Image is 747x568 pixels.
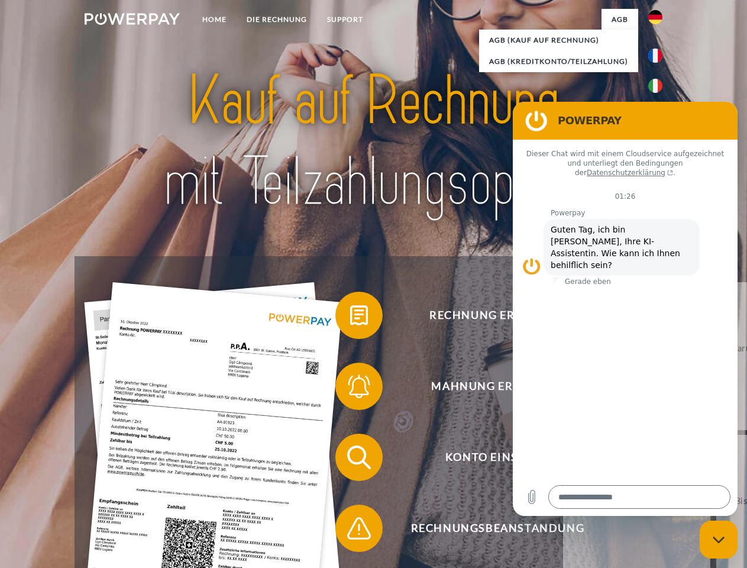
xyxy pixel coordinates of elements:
img: de [648,10,662,24]
a: SUPPORT [317,9,373,30]
img: logo-powerpay-white.svg [85,13,180,25]
img: qb_bill.svg [344,301,374,330]
a: DIE RECHNUNG [237,9,317,30]
button: Rechnungsbeanstandung [335,505,643,552]
iframe: Messaging-Fenster [513,102,738,516]
button: Konto einsehen [335,434,643,481]
span: Rechnung erhalten? [353,292,642,339]
iframe: Schaltfläche zum Öffnen des Messaging-Fensters; Konversation läuft [700,521,738,559]
button: Rechnung erhalten? [335,292,643,339]
img: it [648,79,662,93]
img: title-powerpay_de.svg [113,57,634,227]
img: qb_warning.svg [344,514,374,543]
a: AGB (Kauf auf Rechnung) [479,30,638,51]
span: Konto einsehen [353,434,642,481]
img: qb_bell.svg [344,372,374,401]
img: fr [648,49,662,63]
span: Mahnung erhalten? [353,363,642,410]
span: Rechnungsbeanstandung [353,505,642,552]
a: Home [192,9,237,30]
a: agb [602,9,638,30]
img: qb_search.svg [344,443,374,472]
a: AGB (Kreditkonto/Teilzahlung) [479,51,638,72]
button: Mahnung erhalten? [335,363,643,410]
